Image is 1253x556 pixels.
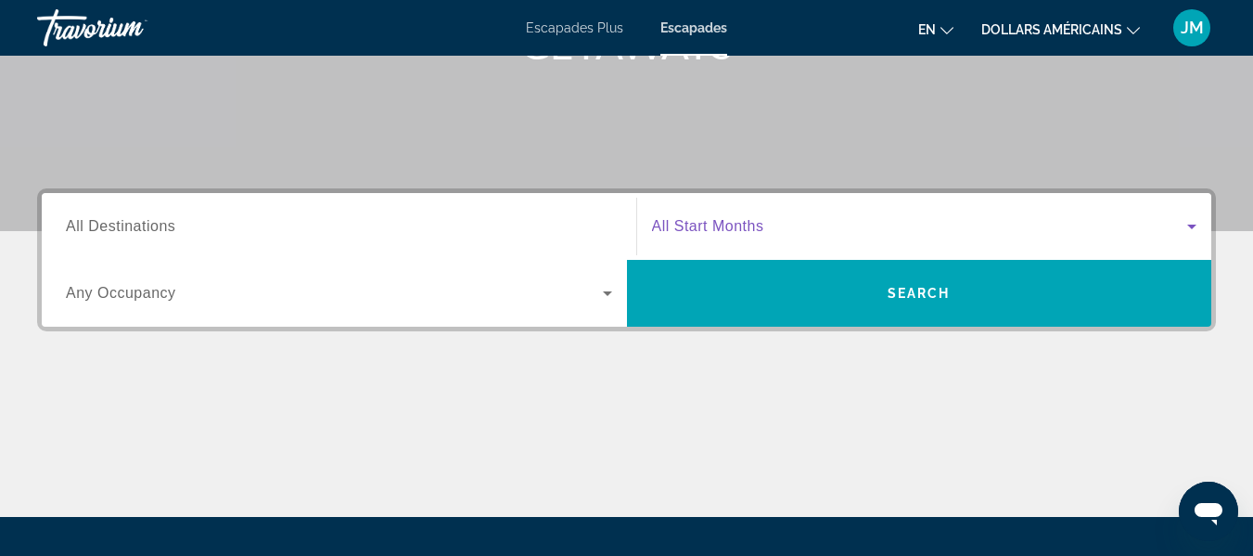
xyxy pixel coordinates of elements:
[37,4,223,52] a: Travorium
[918,22,936,37] font: en
[1181,18,1204,37] font: JM
[66,285,176,301] span: Any Occupancy
[1168,8,1216,47] button: Menu utilisateur
[660,20,727,35] a: Escapades
[66,218,175,234] span: All Destinations
[888,286,951,301] span: Search
[981,16,1140,43] button: Changer de devise
[627,260,1212,327] button: Search
[42,193,1211,327] div: Search widget
[652,218,764,234] span: All Start Months
[918,16,953,43] button: Changer de langue
[526,20,623,35] a: Escapades Plus
[981,22,1122,37] font: dollars américains
[1179,482,1238,541] iframe: Bouton de lancement de la fenêtre de messagerie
